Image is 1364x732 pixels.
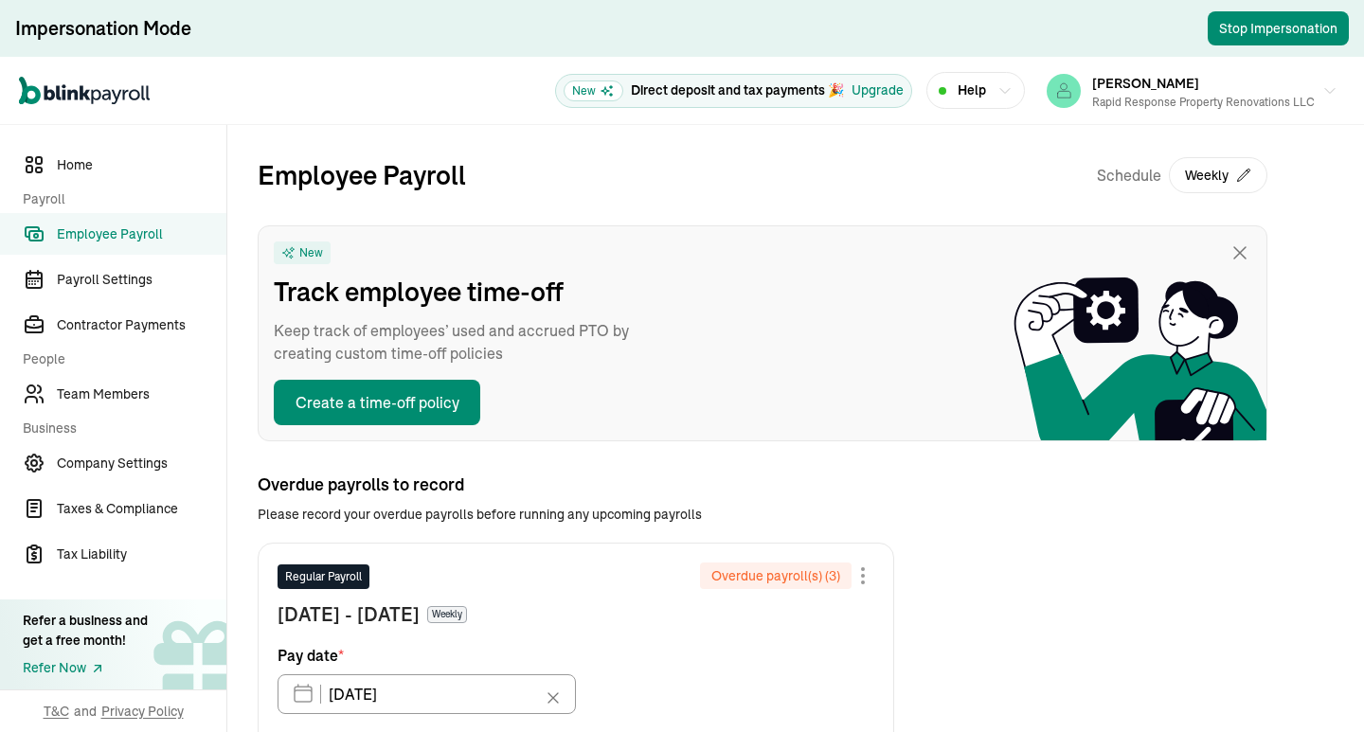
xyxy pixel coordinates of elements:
[258,155,466,195] h2: Employee Payroll
[57,315,226,335] span: Contractor Payments
[564,80,623,101] span: New
[23,611,148,651] div: Refer a business and get a free month!
[57,224,226,244] span: Employee Payroll
[57,384,226,404] span: Team Members
[258,472,1267,497] span: Overdue payrolls to record
[1208,11,1349,45] button: Stop Impersonation
[852,80,904,100] button: Upgrade
[274,319,653,365] span: Keep track of employees’ used and accrued PTO by creating custom time-off policies
[274,272,653,312] span: Track employee time-off
[57,454,226,473] span: Company Settings
[57,155,226,175] span: Home
[23,658,148,678] a: Refer Now
[1097,155,1267,195] div: Schedule
[274,380,480,425] button: Create a time-off policy
[57,545,226,564] span: Tax Liability
[258,505,1267,524] span: Please record your overdue payrolls before running any upcoming payrolls
[1169,157,1267,193] button: Weekly
[57,499,226,519] span: Taxes & Compliance
[631,80,844,100] p: Direct deposit and tax payments 🎉
[299,245,323,260] span: New
[19,63,150,118] nav: Global
[1039,67,1345,115] button: [PERSON_NAME]Rapid Response Property Renovations LLC
[285,568,362,585] span: Regular Payroll
[278,644,344,667] span: Pay date
[15,15,191,42] div: Impersonation Mode
[1092,75,1199,92] span: [PERSON_NAME]
[1092,94,1315,111] div: Rapid Response Property Renovations LLC
[57,270,226,290] span: Payroll Settings
[23,349,215,369] span: People
[278,600,420,629] span: [DATE] - [DATE]
[278,674,576,714] input: XX/XX/XX
[958,80,986,100] span: Help
[101,702,184,721] span: Privacy Policy
[23,189,215,209] span: Payroll
[44,702,69,721] span: T&C
[711,566,840,585] span: Overdue payroll(s) ( 3 )
[1269,641,1364,732] iframe: Chat Widget
[427,606,467,623] span: Weekly
[926,72,1025,109] button: Help
[23,419,215,438] span: Business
